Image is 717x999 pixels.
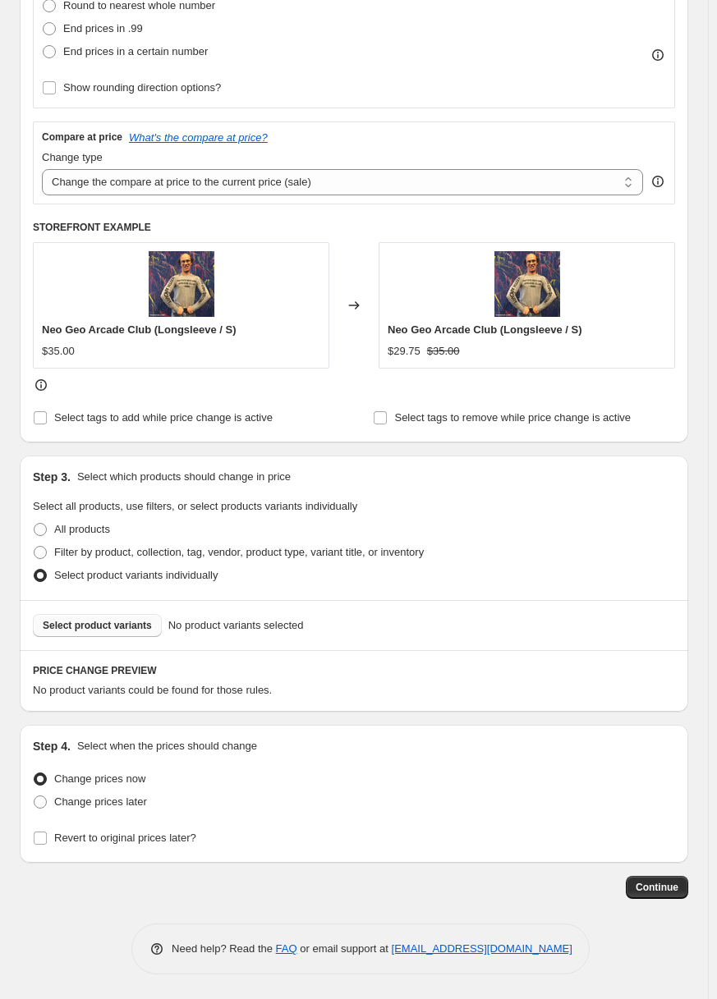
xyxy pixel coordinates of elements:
h6: PRICE CHANGE PREVIEW [33,664,675,677]
h3: Compare at price [42,131,122,144]
div: help [650,173,666,190]
span: No product variants selected [168,617,304,634]
span: Select product variants [43,619,152,632]
span: End prices in .99 [63,22,143,34]
h2: Step 3. [33,469,71,485]
a: [EMAIL_ADDRESS][DOMAIN_NAME] [392,942,572,955]
span: Neo Geo Arcade Club (Longsleeve / S) [388,323,581,336]
strike: $35.00 [427,343,460,360]
h6: STOREFRONT EXAMPLE [33,221,675,234]
span: End prices in a certain number [63,45,208,57]
span: Filter by product, collection, tag, vendor, product type, variant title, or inventory [54,546,424,558]
p: Select which products should change in price [77,469,291,485]
button: Select product variants [33,614,162,637]
span: Neo Geo Arcade Club (Longsleeve / S) [42,323,236,336]
span: Select all products, use filters, or select products variants individually [33,500,357,512]
span: Select tags to add while price change is active [54,411,273,424]
p: Select when the prices should change [77,738,257,754]
span: Change prices now [54,772,145,785]
h2: Step 4. [33,738,71,754]
div: $35.00 [42,343,75,360]
span: Continue [636,881,678,894]
div: $29.75 [388,343,421,360]
span: Show rounding direction options? [63,81,221,94]
img: KeithNeoGeo01-KEITH_22114fd0-8dfe-4a18-99ea-980576eb6b59_80x.jpg [149,251,214,317]
span: All products [54,523,110,535]
span: Select tags to remove while price change is active [394,411,631,424]
img: KeithNeoGeo01-KEITH_22114fd0-8dfe-4a18-99ea-980576eb6b59_80x.jpg [494,251,560,317]
button: Continue [626,876,688,899]
span: Need help? Read the [172,942,276,955]
button: What's the compare at price? [129,131,268,144]
span: or email support at [297,942,392,955]
span: No product variants could be found for those rules. [33,684,272,696]
span: Select product variants individually [54,569,218,581]
span: Change prices later [54,795,147,808]
span: Change type [42,151,103,163]
a: FAQ [276,942,297,955]
span: Revert to original prices later? [54,832,196,844]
